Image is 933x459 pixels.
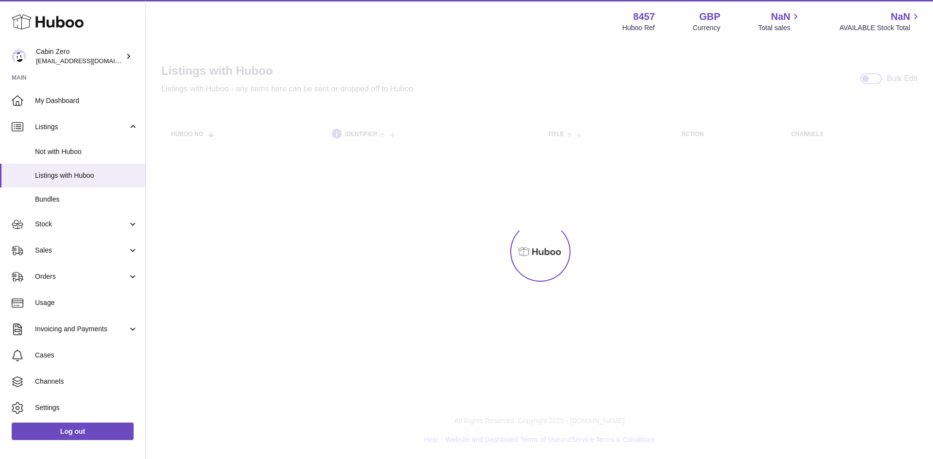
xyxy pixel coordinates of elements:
img: internalAdmin-8457@internal.huboo.com [12,49,26,64]
strong: 8457 [633,10,655,23]
span: Not with Huboo [35,147,138,156]
span: NaN [891,10,910,23]
span: Listings with Huboo [35,171,138,180]
span: Usage [35,298,138,307]
span: Settings [35,403,138,412]
span: Stock [35,220,128,229]
span: Listings [35,122,128,132]
div: Cabin Zero [36,47,123,66]
span: AVAILABLE Stock Total [839,23,921,33]
span: My Dashboard [35,96,138,105]
span: Sales [35,246,128,255]
span: Invoicing and Payments [35,324,128,334]
span: [EMAIL_ADDRESS][DOMAIN_NAME] [36,57,143,65]
span: NaN [771,10,790,23]
span: Total sales [758,23,801,33]
span: Channels [35,377,138,386]
a: Log out [12,423,134,440]
span: Cases [35,351,138,360]
a: NaN Total sales [758,10,801,33]
a: NaN AVAILABLE Stock Total [839,10,921,33]
strong: GBP [699,10,720,23]
div: Currency [693,23,721,33]
span: Bundles [35,195,138,204]
span: Orders [35,272,128,281]
div: Huboo Ref [622,23,655,33]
